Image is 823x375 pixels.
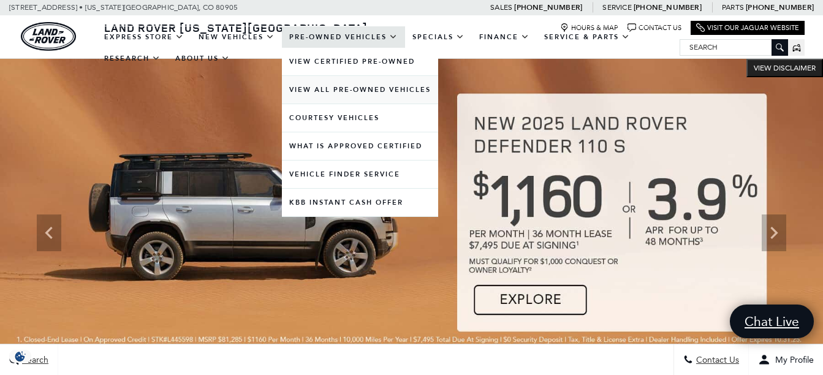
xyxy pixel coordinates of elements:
a: [PHONE_NUMBER] [634,2,702,12]
span: Parts [722,3,744,12]
a: Finance [472,26,537,48]
a: [PHONE_NUMBER] [746,2,814,12]
span: Contact Us [693,355,739,365]
a: View All Pre-Owned Vehicles [282,76,438,104]
a: Contact Us [628,23,681,32]
a: Chat Live [730,305,814,338]
span: Land Rover [US_STATE][GEOGRAPHIC_DATA] [104,20,368,35]
nav: Main Navigation [97,26,680,69]
a: KBB Instant Cash Offer [282,189,438,216]
img: Land Rover [21,22,76,51]
a: Land Rover [US_STATE][GEOGRAPHIC_DATA] [97,20,375,35]
a: Research [97,48,168,69]
a: View Certified Pre-Owned [282,48,438,75]
div: Previous [37,214,61,251]
a: Service & Parts [537,26,637,48]
a: Specials [405,26,472,48]
span: Sales [490,3,512,12]
img: Opt-Out Icon [6,350,34,363]
button: Open user profile menu [749,344,823,375]
a: Pre-Owned Vehicles [282,26,405,48]
a: Courtesy Vehicles [282,104,438,132]
a: EXPRESS STORE [97,26,191,48]
span: Chat Live [738,313,805,330]
span: VIEW DISCLAIMER [754,63,816,73]
section: Click to Open Cookie Consent Modal [6,350,34,363]
button: VIEW DISCLAIMER [746,59,823,77]
a: What Is Approved Certified [282,132,438,160]
span: My Profile [770,355,814,365]
a: Vehicle Finder Service [282,161,438,188]
a: Hours & Map [560,23,618,32]
a: New Vehicles [191,26,282,48]
span: Service [602,3,631,12]
a: land-rover [21,22,76,51]
a: [STREET_ADDRESS] • [US_STATE][GEOGRAPHIC_DATA], CO 80905 [9,3,238,12]
input: Search [680,40,787,55]
a: About Us [168,48,237,69]
div: Next [762,214,786,251]
a: [PHONE_NUMBER] [514,2,582,12]
a: Visit Our Jaguar Website [696,23,799,32]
